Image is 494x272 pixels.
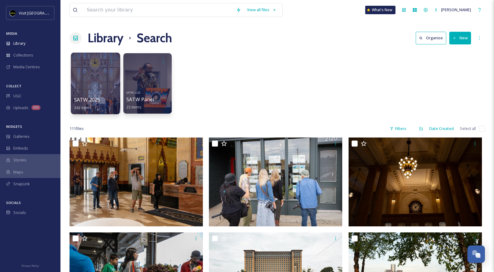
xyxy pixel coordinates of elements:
div: 341 [31,105,41,110]
a: Privacy Policy [21,262,39,269]
a: SATW 2025SATW Panel23 items [126,89,154,110]
a: What's New [365,6,395,14]
input: Search your library [84,3,233,17]
button: Open Chat [467,245,485,263]
img: VISIT%20DETROIT%20LOGO%20-%20BLACK%20BACKGROUND.png [10,10,16,16]
span: 343 items [74,105,92,110]
span: COLLECT [6,84,21,88]
span: 23 items [126,104,141,110]
img: ext_1758471676.178738_cfalsettiphoto@gmail.com-IMG_9181.jpg [70,138,203,226]
img: ext_1758471676.034285_cfalsettiphoto@gmail.com-IMG_9173.jpg [209,138,342,226]
button: Organise [416,32,446,44]
a: View all files [244,4,279,16]
span: UGC [13,93,21,99]
span: Stories [13,157,26,163]
span: MEDIA [6,31,17,36]
span: Library [13,40,25,46]
span: Embeds [13,145,28,151]
span: 111 file s [70,126,84,131]
span: Collections [13,52,33,58]
span: Galleries [13,134,30,139]
span: Media Centres [13,64,40,70]
span: SnapLink [13,181,30,187]
span: SOCIALS [6,200,21,205]
span: [PERSON_NAME] [441,7,471,12]
span: Maps [13,169,23,175]
span: Select all [460,126,476,131]
span: Socials [13,210,26,215]
span: SATW 2025 [126,91,140,95]
a: Library [88,29,123,47]
a: SATW 2025343 items [74,97,100,110]
div: Date Created [426,123,457,134]
span: Privacy Policy [21,264,39,268]
h1: Search [137,29,172,47]
button: New [449,32,471,44]
span: Uploads [13,105,28,111]
a: [PERSON_NAME] [431,4,474,16]
img: ext_1758471675.800351_cfalsettiphoto@gmail.com-IMG_9171.jpg [349,138,482,226]
span: SATW 2025 [74,96,100,103]
span: SATW Panel [126,96,154,103]
span: WIDGETS [6,124,22,129]
div: Filters [387,123,409,134]
span: Visit [GEOGRAPHIC_DATA] [19,10,66,16]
